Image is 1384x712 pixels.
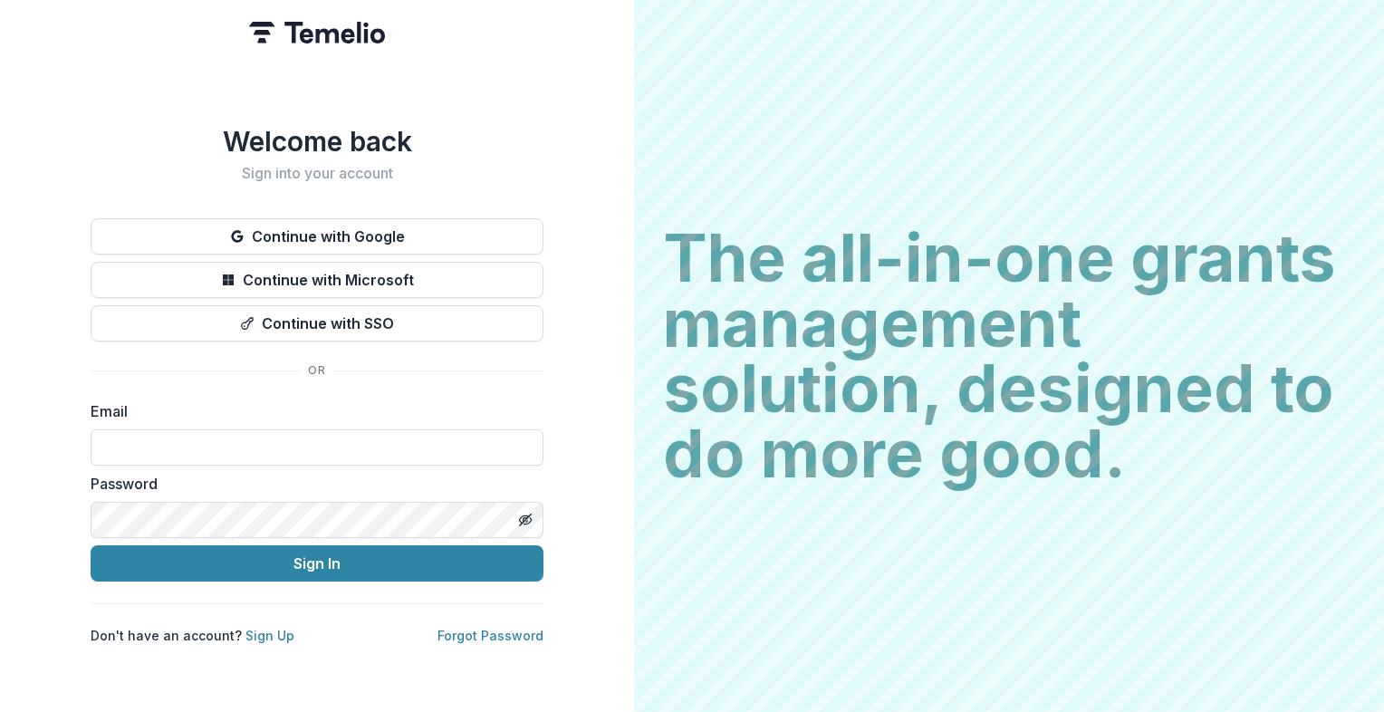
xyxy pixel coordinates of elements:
button: Toggle password visibility [511,505,540,534]
button: Continue with Microsoft [91,262,543,298]
h1: Welcome back [91,125,543,158]
label: Password [91,473,533,495]
img: Temelio [249,22,385,43]
button: Continue with SSO [91,305,543,342]
a: Sign Up [245,628,294,643]
button: Sign In [91,545,543,582]
button: Continue with Google [91,218,543,255]
h2: Sign into your account [91,165,543,182]
p: Don't have an account? [91,626,294,645]
a: Forgot Password [437,628,543,643]
label: Email [91,400,533,422]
